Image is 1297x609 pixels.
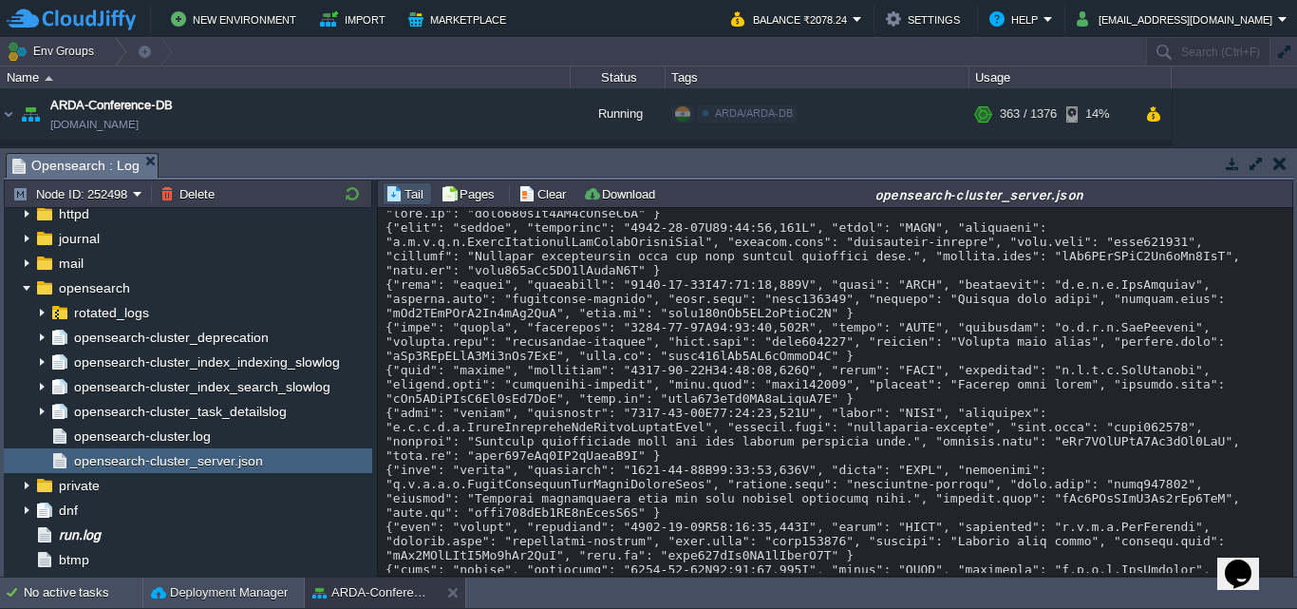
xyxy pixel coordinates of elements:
[1,88,16,140] img: AMDAwAAAACH5BAEAAAAALAAAAAABAAEAAAICRAEAOw==
[1077,8,1278,30] button: [EMAIL_ADDRESS][DOMAIN_NAME]
[518,185,572,202] button: Clear
[715,107,793,119] span: ARDA/ARDA-DB
[886,8,966,30] button: Settings
[385,185,429,202] button: Tail
[70,403,290,420] a: opensearch-cluster_task_detailslog
[50,115,139,134] span: [DOMAIN_NAME]
[160,185,220,202] button: Delete
[55,551,92,568] a: btmp
[312,583,432,602] button: ARDA-Conference-DB
[1066,88,1128,140] div: 14%
[583,185,661,202] button: Download
[731,8,853,30] button: Balance ₹2078.24
[668,186,1290,202] div: opensearch-cluster_server.json
[1217,533,1278,590] iframe: chat widget
[55,230,103,247] a: journal
[12,154,140,178] span: Opensearch : Log
[55,502,81,519] a: dnf
[70,353,343,371] a: opensearch-cluster_index_indexing_slowlog
[55,279,133,296] a: opensearch
[57,143,167,160] span: SQL Databases
[55,255,86,272] a: mail
[70,452,266,469] a: opensearch-cluster_server.json
[55,205,92,222] a: httpd
[7,8,136,31] img: CloudJiffy
[146,144,165,159] span: x 2
[320,8,391,30] button: Import
[12,185,133,202] button: Node ID: 252498
[70,304,152,321] a: rotated_logs
[24,578,142,608] div: No active tasks
[441,185,500,202] button: Pages
[50,96,173,115] a: ARDA-Conference-DB
[571,88,666,140] div: Running
[970,67,1171,88] div: Usage
[26,141,52,179] img: AMDAwAAAACH5BAEAAAAALAAAAAABAAEAAAICRAEAOw==
[70,329,272,346] a: opensearch-cluster_deprecation
[55,477,103,494] a: private
[45,76,53,81] img: AMDAwAAAACH5BAEAAAAALAAAAAABAAEAAAICRAEAOw==
[13,141,25,179] img: AMDAwAAAACH5BAEAAAAALAAAAAABAAEAAAICRAEAOw==
[55,576,88,593] a: cron
[1000,141,1057,179] div: 276 / 1024
[989,8,1043,30] button: Help
[57,144,167,159] a: SQL Databasesx 2
[55,526,103,543] a: run.log
[17,88,44,140] img: AMDAwAAAACH5BAEAAAAALAAAAAABAAEAAAICRAEAOw==
[151,583,288,602] button: Deployment Manager
[70,428,214,445] a: opensearch-cluster.log
[1066,141,1128,179] div: 25%
[408,8,512,30] button: Marketplace
[70,378,333,395] a: opensearch-cluster_index_search_slowlog
[2,67,570,88] div: Name
[1000,88,1057,140] div: 363 / 1376
[7,38,101,65] button: Env Groups
[171,8,302,30] button: New Environment
[572,67,665,88] div: Status
[667,67,968,88] div: Tags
